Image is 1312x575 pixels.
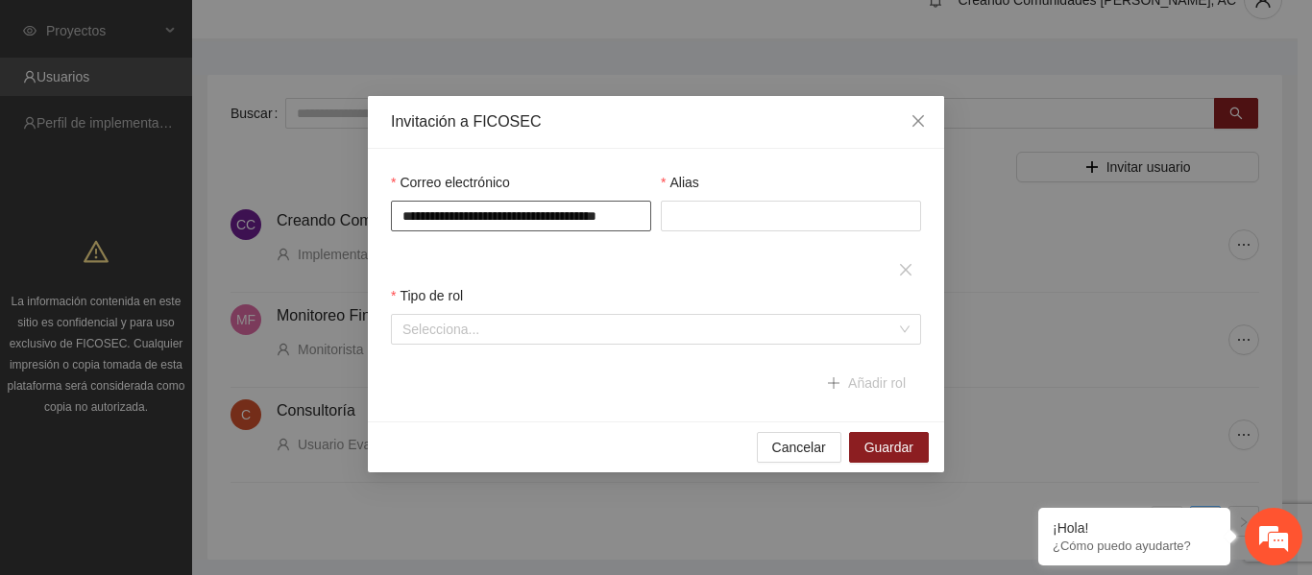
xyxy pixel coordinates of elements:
[911,113,926,129] span: close
[661,201,921,231] input: Alias
[849,432,929,463] button: Guardar
[1053,520,1216,536] div: ¡Hola!
[111,182,265,376] span: Estamos en línea.
[812,368,921,398] button: plusAñadir rol
[10,376,366,443] textarea: Escriba su mensaje y pulse “Intro”
[890,254,921,285] button: close
[1053,539,1216,553] p: ¿Cómo puedo ayudarte?
[391,111,921,132] div: Invitación a FICOSEC
[772,437,826,458] span: Cancelar
[661,172,699,193] label: Alias
[864,437,913,458] span: Guardar
[391,285,463,306] label: Tipo de rol
[315,10,361,56] div: Minimizar ventana de chat en vivo
[100,98,323,123] div: Chatee con nosotros ahora
[892,96,944,148] button: Close
[391,172,510,193] label: Correo electrónico
[757,432,841,463] button: Cancelar
[391,201,651,231] input: Correo electrónico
